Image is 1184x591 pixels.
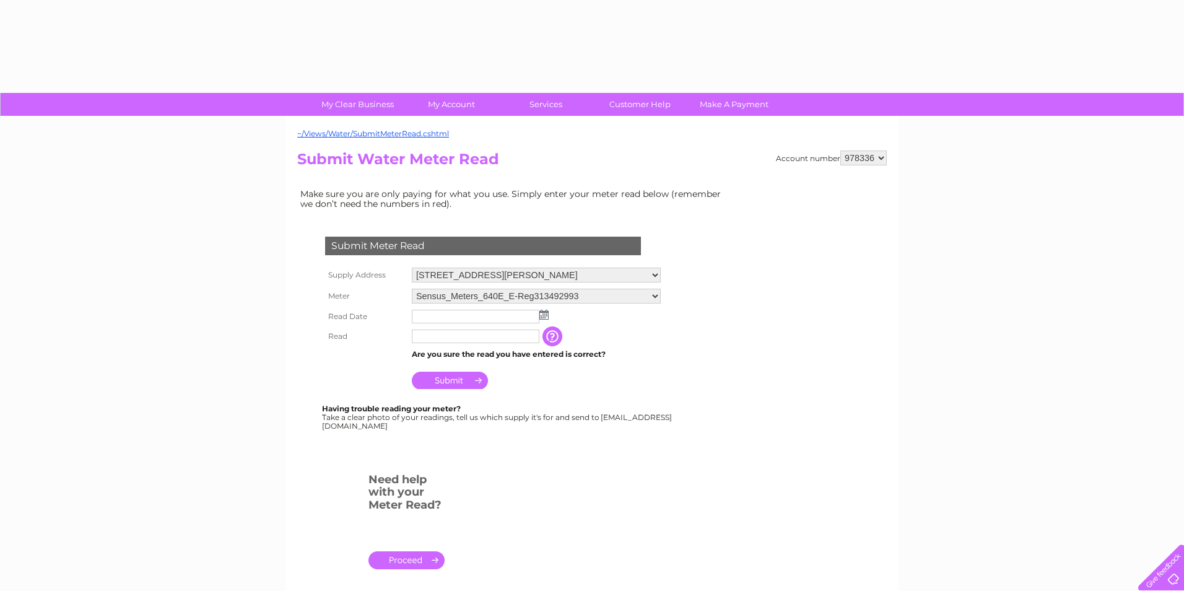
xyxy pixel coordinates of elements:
[368,551,445,569] a: .
[589,93,691,116] a: Customer Help
[322,405,674,430] div: Take a clear photo of your readings, tell us which supply it's for and send to [EMAIL_ADDRESS][DO...
[495,93,597,116] a: Services
[322,265,409,286] th: Supply Address
[297,129,449,138] a: ~/Views/Water/SubmitMeterRead.cshtml
[297,186,731,212] td: Make sure you are only paying for what you use. Simply enter your meter read below (remember we d...
[539,310,549,320] img: ...
[325,237,641,255] div: Submit Meter Read
[683,93,785,116] a: Make A Payment
[297,151,887,174] h2: Submit Water Meter Read
[322,404,461,413] b: Having trouble reading your meter?
[409,346,664,362] td: Are you sure the read you have entered is correct?
[322,326,409,346] th: Read
[542,326,565,346] input: Information
[322,307,409,326] th: Read Date
[368,471,445,518] h3: Need help with your Meter Read?
[322,286,409,307] th: Meter
[412,372,488,389] input: Submit
[307,93,409,116] a: My Clear Business
[401,93,503,116] a: My Account
[776,151,887,165] div: Account number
